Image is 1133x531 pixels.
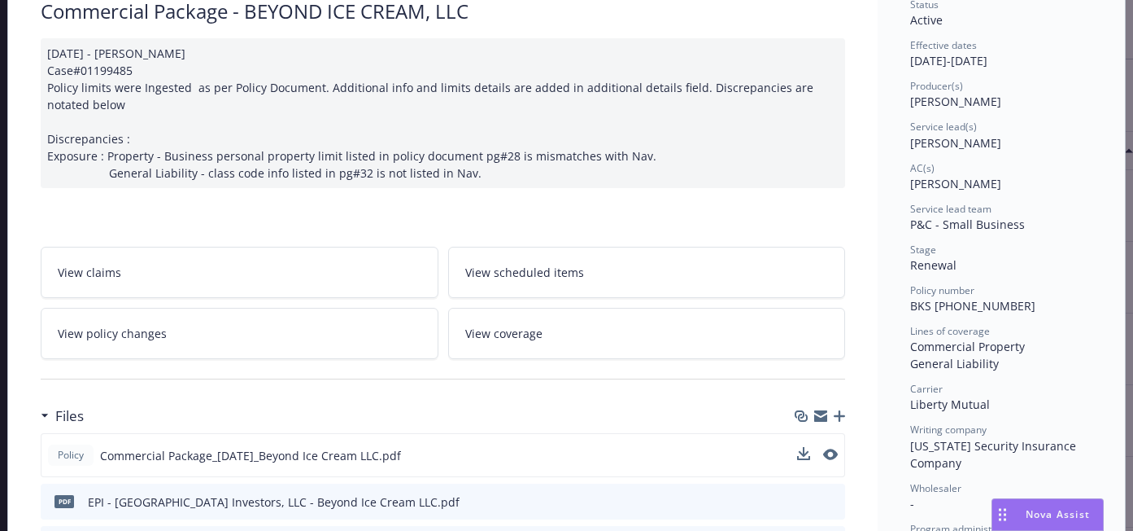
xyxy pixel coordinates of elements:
[54,495,74,507] span: pdf
[910,38,977,52] span: Effective dates
[88,494,460,511] div: EPI - [GEOGRAPHIC_DATA] Investors, LLC - Beyond Ice Cream LLC.pdf
[910,120,977,134] span: Service lead(s)
[797,447,810,464] button: download file
[910,38,1092,69] div: [DATE] - [DATE]
[910,496,914,511] span: -
[823,447,838,464] button: preview file
[910,338,1092,355] div: Commercial Property
[991,498,1104,531] button: Nova Assist
[910,257,957,273] span: Renewal
[910,283,974,297] span: Policy number
[910,298,1035,314] span: BKS [PHONE_NUMBER]
[58,264,121,281] span: View claims
[910,202,991,216] span: Service lead team
[910,423,987,437] span: Writing company
[41,308,438,359] a: View policy changes
[54,448,87,463] span: Policy
[465,325,543,342] span: View coverage
[910,12,943,28] span: Active
[41,38,845,188] div: [DATE] - [PERSON_NAME] Case#01199485 Policy limits were Ingested as per Policy Document. Addition...
[55,406,84,427] h3: Files
[910,397,990,412] span: Liberty Mutual
[910,176,1001,191] span: [PERSON_NAME]
[448,247,846,298] a: View scheduled items
[41,406,84,427] div: Files
[100,447,401,464] span: Commercial Package_[DATE]_Beyond Ice Cream LLC.pdf
[910,79,963,93] span: Producer(s)
[910,481,961,495] span: Wholesaler
[58,325,167,342] span: View policy changes
[465,264,584,281] span: View scheduled items
[41,247,438,298] a: View claims
[910,94,1001,109] span: [PERSON_NAME]
[798,494,811,511] button: download file
[1026,507,1090,521] span: Nova Assist
[910,382,943,396] span: Carrier
[910,243,936,257] span: Stage
[823,449,838,460] button: preview file
[797,447,810,460] button: download file
[910,324,990,338] span: Lines of coverage
[910,355,1092,372] div: General Liability
[910,438,1079,471] span: [US_STATE] Security Insurance Company
[448,308,846,359] a: View coverage
[824,494,839,511] button: preview file
[910,161,935,175] span: AC(s)
[992,499,1013,530] div: Drag to move
[910,135,1001,151] span: [PERSON_NAME]
[910,217,1025,232] span: P&C - Small Business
